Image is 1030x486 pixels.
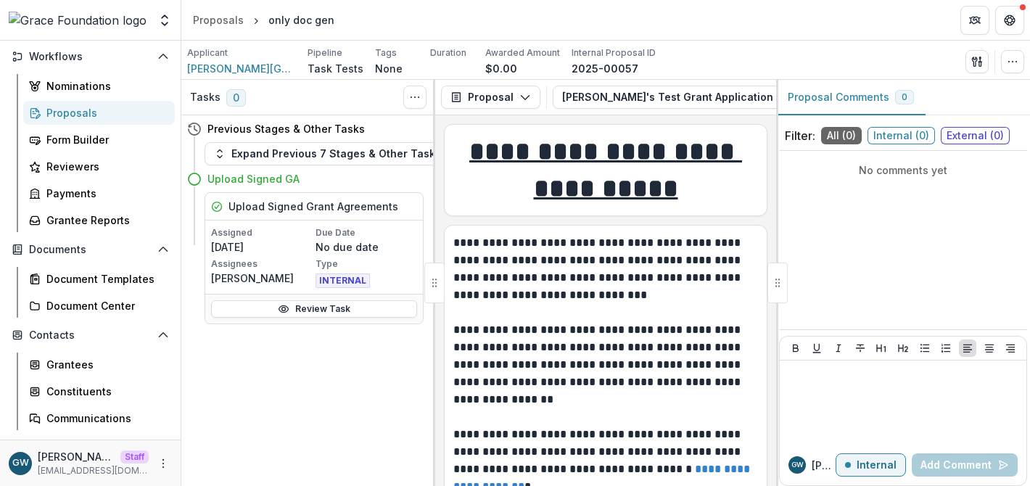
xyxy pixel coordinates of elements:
[23,181,175,205] a: Payments
[785,162,1021,178] p: No comments yet
[960,6,989,35] button: Partners
[868,127,935,144] span: Internal ( 0 )
[6,45,175,68] button: Open Workflows
[941,127,1010,144] span: External ( 0 )
[38,464,149,477] p: [EMAIL_ADDRESS][DOMAIN_NAME]
[9,12,147,29] img: Grace Foundation logo
[857,459,897,471] p: Internal
[873,339,890,357] button: Heading 1
[46,105,163,120] div: Proposals
[268,12,334,28] div: only doc gen
[46,186,163,201] div: Payments
[120,450,149,464] p: Staff
[46,271,163,287] div: Document Templates
[916,339,934,357] button: Bullet List
[211,239,313,255] p: [DATE]
[23,294,175,318] a: Document Center
[187,9,340,30] nav: breadcrumb
[23,267,175,291] a: Document Templates
[836,453,906,477] button: Internal
[29,329,152,342] span: Contacts
[12,458,29,468] div: Grace Willig
[228,199,398,214] h5: Upload Signed Grant Agreements
[211,300,417,318] a: Review Task
[572,61,638,76] p: 2025-00057
[6,324,175,347] button: Open Contacts
[211,271,313,286] p: [PERSON_NAME]
[154,455,172,472] button: More
[316,258,417,271] p: Type
[23,208,175,232] a: Grantee Reports
[785,127,815,144] p: Filter:
[46,78,163,94] div: Nominations
[46,213,163,228] div: Grantee Reports
[205,142,450,165] button: Expand Previous 7 Stages & Other Tasks
[308,46,342,59] p: Pipeline
[187,9,250,30] a: Proposals
[912,453,1018,477] button: Add Comment
[46,384,163,399] div: Constituents
[23,74,175,98] a: Nominations
[29,244,152,256] span: Documents
[6,238,175,261] button: Open Documents
[193,12,244,28] div: Proposals
[375,46,397,59] p: Tags
[808,339,825,357] button: Underline
[190,91,221,104] h3: Tasks
[791,461,804,469] div: Grace Willig
[902,92,907,102] span: 0
[830,339,847,357] button: Italicize
[403,86,427,109] button: Toggle View Cancelled Tasks
[308,61,363,76] p: Task Tests
[316,239,417,255] p: No due date
[316,273,370,288] span: INTERNAL
[981,339,998,357] button: Align Center
[23,155,175,178] a: Reviewers
[894,339,912,357] button: Heading 2
[776,80,926,115] button: Proposal Comments
[572,46,656,59] p: Internal Proposal ID
[995,6,1024,35] button: Get Help
[154,6,175,35] button: Open entity switcher
[441,86,540,109] button: Proposal
[187,61,296,76] a: [PERSON_NAME][GEOGRAPHIC_DATA]
[46,357,163,372] div: Grantees
[23,406,175,430] a: Communications
[211,226,313,239] p: Assigned
[46,132,163,147] div: Form Builder
[187,46,228,59] p: Applicant
[207,121,365,136] h4: Previous Stages & Other Tasks
[211,258,313,271] p: Assignees
[46,411,163,426] div: Communications
[821,127,862,144] span: All ( 0 )
[316,226,417,239] p: Due Date
[29,51,152,63] span: Workflows
[1002,339,1019,357] button: Align Right
[937,339,955,357] button: Ordered List
[430,46,466,59] p: Duration
[375,61,403,76] p: None
[23,353,175,376] a: Grantees
[46,159,163,174] div: Reviewers
[553,86,817,109] button: [PERSON_NAME]'s Test Grant Application
[485,61,517,76] p: $0.00
[23,101,175,125] a: Proposals
[226,89,246,107] span: 0
[852,339,869,357] button: Strike
[38,449,115,464] p: [PERSON_NAME]
[959,339,976,357] button: Align Left
[207,171,300,186] h4: Upload Signed GA
[6,436,175,459] button: Open Data & Reporting
[812,458,836,473] p: [PERSON_NAME]
[23,379,175,403] a: Constituents
[787,339,804,357] button: Bold
[485,46,560,59] p: Awarded Amount
[46,298,163,313] div: Document Center
[23,128,175,152] a: Form Builder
